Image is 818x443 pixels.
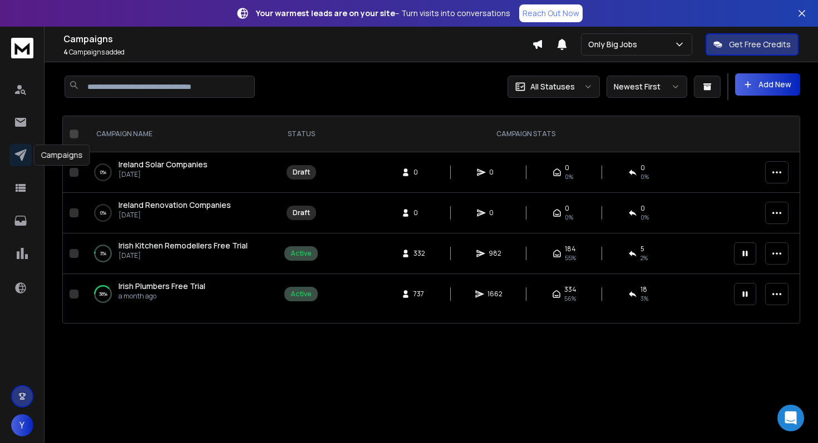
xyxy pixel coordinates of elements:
[290,249,312,258] div: Active
[588,39,642,50] p: Only Big Jobs
[777,405,804,431] div: Open Intercom Messenger
[293,208,310,217] div: Draft
[565,253,576,262] span: 55 %
[119,159,208,170] a: Ireland Solar Companies
[564,285,576,294] span: 334
[640,285,647,294] span: 18
[11,414,33,436] button: Y
[640,294,648,303] span: 3 %
[119,251,248,260] p: [DATE]
[565,213,573,222] span: 0%
[413,208,425,217] span: 0
[83,152,278,193] td: 0%Ireland Solar Companies[DATE]
[63,32,532,46] h1: Campaigns
[530,81,575,92] p: All Statuses
[729,39,791,50] p: Get Free Credits
[564,294,576,303] span: 56 %
[640,204,645,213] span: 0
[119,281,205,292] a: Irish Plumbers Free Trial
[11,38,33,58] img: logo
[256,8,510,19] p: – Turn visits into conversations
[278,116,324,152] th: STATUS
[83,116,278,152] th: CAMPAIGN NAME
[640,172,649,181] span: 0%
[607,76,687,98] button: Newest First
[640,213,649,222] span: 0%
[100,207,106,218] p: 0 %
[487,290,502,298] span: 1662
[565,204,569,213] span: 0
[100,167,106,178] p: 0 %
[119,170,208,179] p: [DATE]
[256,8,395,18] strong: Your warmest leads are on your site
[489,168,500,177] span: 0
[640,245,644,253] span: 5
[34,145,90,166] div: Campaigns
[413,249,425,258] span: 332
[63,47,68,57] span: 4
[565,172,573,181] span: 0%
[290,290,312,298] div: Active
[565,245,576,253] span: 184
[293,168,310,177] div: Draft
[519,4,583,22] a: Reach Out Now
[99,288,107,300] p: 38 %
[324,116,727,152] th: CAMPAIGN STATS
[63,48,532,57] p: Campaigns added
[640,253,648,262] span: 2 %
[735,73,800,96] button: Add New
[565,163,569,172] span: 0
[523,8,579,19] p: Reach Out Now
[640,163,645,172] span: 0
[119,200,231,210] span: Ireland Renovation Companies
[119,200,231,211] a: Ireland Renovation Companies
[413,168,425,177] span: 0
[413,290,425,298] span: 737
[83,193,278,233] td: 0%Ireland Renovation Companies[DATE]
[100,248,106,259] p: 3 %
[489,208,500,217] span: 0
[119,292,205,301] p: a month ago
[119,240,248,251] a: Irish Kitchen Remodellers Free Trial
[489,249,501,258] span: 982
[83,274,278,315] td: 38%Irish Plumbers Free Triala month ago
[706,33,799,56] button: Get Free Credits
[119,211,231,220] p: [DATE]
[83,233,278,274] td: 3%Irish Kitchen Remodellers Free Trial[DATE]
